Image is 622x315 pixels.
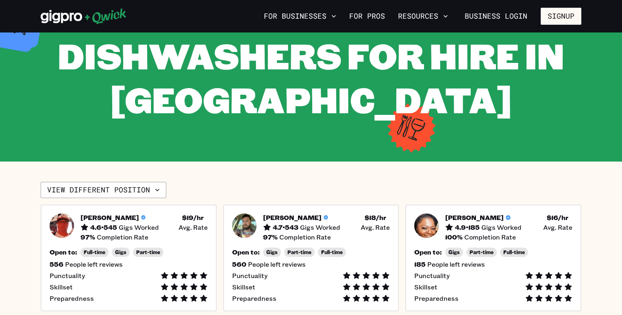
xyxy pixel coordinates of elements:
[414,214,439,238] img: Pro headshot
[263,214,322,222] h5: [PERSON_NAME]
[50,294,94,302] span: Preparedness
[248,260,306,268] span: People left reviews
[481,223,522,231] span: Gigs Worked
[97,233,148,241] span: Completion Rate
[80,214,139,222] h5: [PERSON_NAME]
[232,214,257,238] img: Pro headshot
[361,223,390,231] span: Avg. Rate
[232,283,255,291] span: Skillset
[543,223,572,231] span: Avg. Rate
[414,283,437,291] span: Skillset
[50,283,73,291] span: Skillset
[365,214,386,222] h5: $ 18 /hr
[90,223,117,231] h5: 4.6 • 545
[80,233,95,241] h5: 97 %
[58,32,564,123] span: Dishwashers for Hire in [GEOGRAPHIC_DATA]
[266,249,278,255] span: Gigs
[84,249,105,255] span: Full-time
[41,205,217,311] button: Pro headshot[PERSON_NAME]4.6•545Gigs Worked$19/hr Avg. Rate97%Completion RateOpen to:Full-timeGig...
[136,249,160,255] span: Part-time
[50,248,77,256] h5: Open to:
[119,223,159,231] span: Gigs Worked
[232,260,246,268] h5: 560
[263,233,278,241] h5: 97 %
[395,9,451,23] button: Resources
[223,205,399,311] button: Pro headshot[PERSON_NAME]4.7•543Gigs Worked$18/hr Avg. Rate97%Completion RateOpen to:GigsPart-tim...
[321,249,343,255] span: Full-time
[445,214,504,222] h5: [PERSON_NAME]
[414,248,442,256] h5: Open to:
[50,260,63,268] h5: 556
[232,248,260,256] h5: Open to:
[346,9,388,23] a: For Pros
[455,223,480,231] h5: 4.9 • 185
[414,272,450,280] span: Punctuality
[445,233,463,241] h5: 100 %
[470,249,494,255] span: Part-time
[273,223,298,231] h5: 4.7 • 543
[464,233,516,241] span: Completion Rate
[458,8,534,25] a: Business Login
[65,260,123,268] span: People left reviews
[182,214,204,222] h5: $ 19 /hr
[300,223,340,231] span: Gigs Worked
[405,205,581,311] button: Pro headshot[PERSON_NAME]4.9•185Gigs Worked$16/hr Avg. Rate100%Completion RateOpen to:GigsPart-ti...
[414,294,459,302] span: Preparedness
[448,249,460,255] span: Gigs
[232,294,276,302] span: Preparedness
[503,249,525,255] span: Full-time
[50,214,74,238] img: Pro headshot
[261,9,339,23] button: For Businesses
[287,249,311,255] span: Part-time
[115,249,126,255] span: Gigs
[178,223,208,231] span: Avg. Rate
[50,272,85,280] span: Punctuality
[547,214,568,222] h5: $ 16 /hr
[427,260,485,268] span: People left reviews
[279,233,331,241] span: Completion Rate
[41,182,166,198] button: View different position
[541,8,581,25] button: Signup
[414,260,426,268] h5: 185
[232,272,268,280] span: Punctuality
